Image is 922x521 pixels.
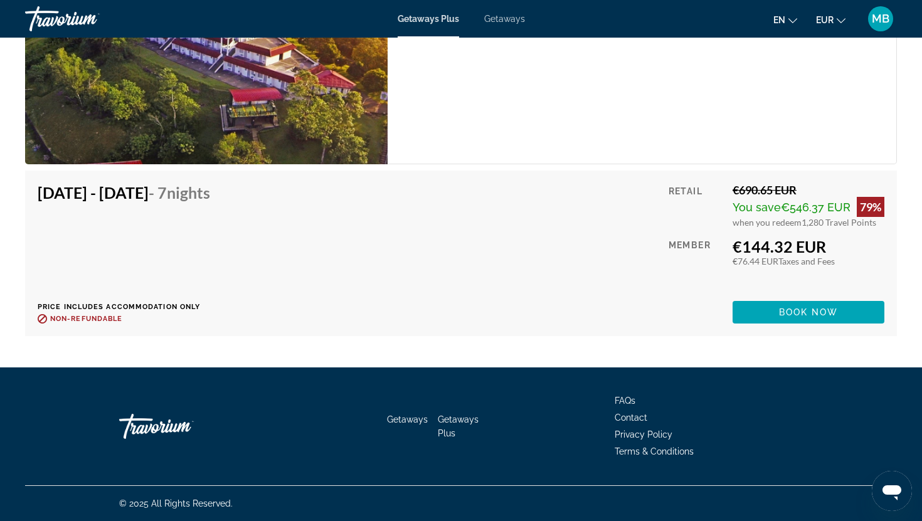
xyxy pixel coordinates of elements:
div: €690.65 EUR [733,183,884,197]
span: Taxes and Fees [778,256,835,266]
div: Retail [669,183,723,228]
a: Travorium [25,3,151,35]
a: Getaways Plus [398,14,459,24]
span: © 2025 All Rights Reserved. [119,498,233,508]
a: Getaways [484,14,525,24]
a: Getaways Plus [438,414,479,438]
h4: [DATE] - [DATE] [38,183,210,202]
span: €546.37 EUR [781,201,850,214]
span: Book now [779,307,839,317]
iframe: Bouton de lancement de la fenêtre de messagerie [872,471,912,511]
span: You save [733,201,781,214]
span: - 7 [149,183,210,202]
div: €144.32 EUR [733,237,884,256]
span: 1,280 Travel Points [802,217,876,228]
button: Change language [773,11,797,29]
span: MB [872,13,889,25]
a: Contact [615,413,647,423]
button: Book now [733,301,884,324]
button: User Menu [864,6,897,32]
a: FAQs [615,396,635,406]
span: Non-refundable [50,315,122,323]
span: when you redeem [733,217,802,228]
a: Go Home [119,408,245,445]
a: Getaways [387,414,428,424]
div: 79% [857,197,884,217]
span: en [773,15,785,25]
div: Member [669,237,723,292]
a: Terms & Conditions [615,446,694,456]
span: EUR [816,15,834,25]
div: €76.44 EUR [733,256,884,266]
button: Change currency [816,11,845,29]
p: Price includes accommodation only [38,303,220,311]
a: Privacy Policy [615,429,672,439]
span: Nights [167,183,210,202]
